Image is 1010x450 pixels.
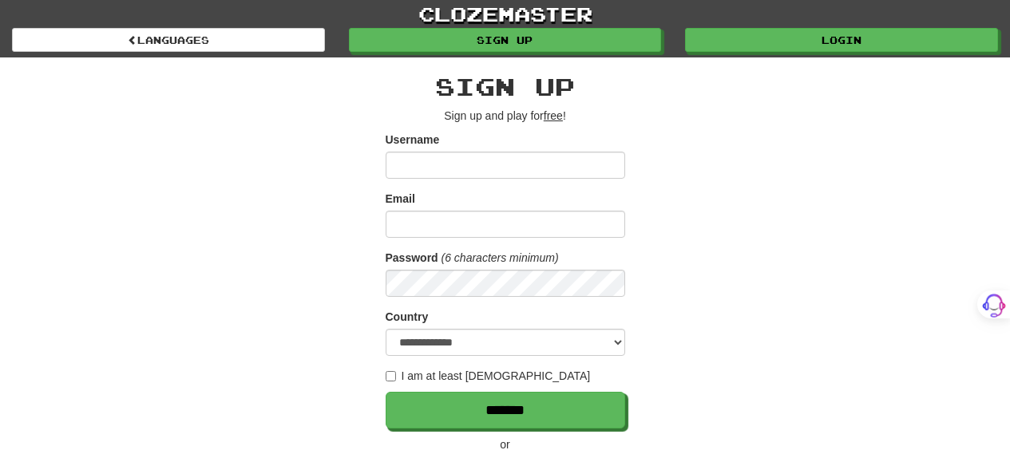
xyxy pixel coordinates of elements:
[12,28,325,52] a: Languages
[349,28,662,52] a: Sign up
[544,109,563,122] u: free
[386,73,625,100] h2: Sign up
[685,28,998,52] a: Login
[386,368,591,384] label: I am at least [DEMOGRAPHIC_DATA]
[386,191,415,207] label: Email
[386,371,396,381] input: I am at least [DEMOGRAPHIC_DATA]
[386,132,440,148] label: Username
[442,251,559,264] em: (6 characters minimum)
[386,250,438,266] label: Password
[386,309,429,325] label: Country
[386,108,625,124] p: Sign up and play for !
